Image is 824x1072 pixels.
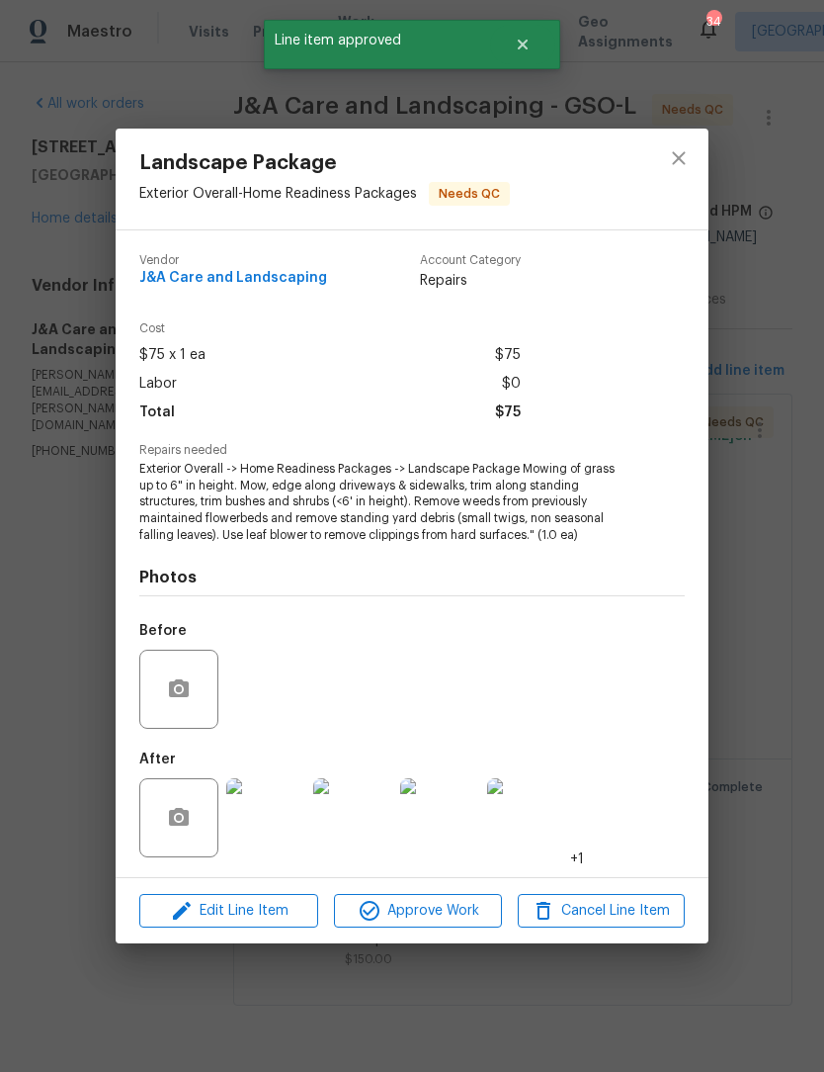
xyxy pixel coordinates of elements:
[139,254,327,267] span: Vendor
[139,444,685,457] span: Repairs needed
[139,322,521,335] span: Cost
[139,894,318,929] button: Edit Line Item
[420,271,521,291] span: Repairs
[518,894,685,929] button: Cancel Line Item
[139,568,685,587] h4: Photos
[139,271,327,286] span: J&A Care and Landscaping
[431,184,508,204] span: Needs QC
[655,134,702,182] button: close
[139,152,510,174] span: Landscape Package
[139,341,206,370] span: $75 x 1 ea
[502,370,521,399] span: $0
[570,849,584,869] span: +1
[139,753,176,766] h5: After
[524,899,679,924] span: Cancel Line Item
[490,25,555,64] button: Close
[139,399,175,427] span: Total
[420,254,521,267] span: Account Category
[139,370,177,399] span: Labor
[139,461,630,544] span: Exterior Overall -> Home Readiness Packages -> Landscape Package Mowing of grass up to 6" in heig...
[495,341,521,370] span: $75
[340,899,495,924] span: Approve Work
[334,894,501,929] button: Approve Work
[139,186,417,200] span: Exterior Overall - Home Readiness Packages
[145,899,312,924] span: Edit Line Item
[139,624,187,638] h5: Before
[495,399,521,427] span: $75
[706,12,720,32] div: 34
[264,20,490,61] span: Line item approved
